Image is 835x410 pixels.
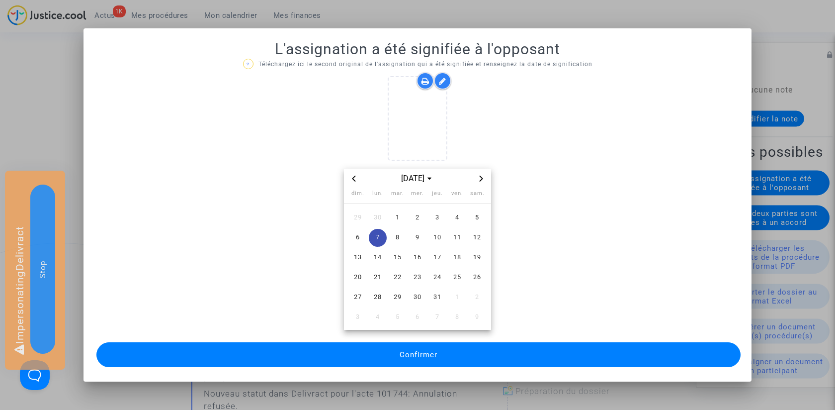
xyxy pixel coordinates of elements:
td: 22 juillet 2025 [388,268,408,288]
td: 26 juillet 2025 [467,268,487,288]
td: 12 juillet 2025 [467,228,487,248]
button: Previous month [348,173,360,185]
span: 29 [349,209,367,227]
span: 9 [409,229,426,247]
td: 23 juillet 2025 [408,268,427,288]
h1: L'assignation a été signifiée à l'opposant [95,40,740,58]
td: 28 juillet 2025 [368,288,388,307]
td: 20 juillet 2025 [348,268,368,288]
td: 4 juillet 2025 [447,208,467,228]
td: 8 juillet 2025 [388,228,408,248]
th: mercredi [408,189,427,204]
span: 1 [389,209,407,227]
th: jeudi [427,189,447,204]
td: 19 juillet 2025 [467,248,487,268]
span: Confirmer [400,350,437,359]
button: Next month [475,173,487,185]
iframe: Help Scout Beacon - Open [20,360,50,390]
span: 8 [448,308,466,326]
td: 15 juillet 2025 [388,248,408,268]
span: 5 [389,308,407,326]
td: 29 juillet 2025 [388,288,408,307]
td: 5 juillet 2025 [467,208,487,228]
span: 6 [349,229,367,247]
td: 7 juillet 2025 [368,228,388,248]
span: 28 [369,289,387,307]
span: 15 [389,249,407,267]
span: 30 [369,209,387,227]
span: 14 [369,249,387,267]
span: 13 [349,249,367,267]
span: 3 [349,308,367,326]
span: 19 [468,249,486,267]
th: dimanche [348,189,368,204]
span: 18 [448,249,466,267]
span: 7 [428,308,446,326]
span: 2 [468,289,486,307]
td: 27 juillet 2025 [348,288,368,307]
span: 30 [409,289,426,307]
td: 25 juillet 2025 [447,268,467,288]
span: 12 [468,229,486,247]
td: 31 juillet 2025 [427,288,447,307]
td: 10 juillet 2025 [427,228,447,248]
button: Confirmer [96,342,741,367]
td: 17 juillet 2025 [427,248,447,268]
td: 6 juillet 2025 [348,228,368,248]
th: samedi [467,189,487,204]
td: 18 juillet 2025 [447,248,467,268]
td: 14 juillet 2025 [368,248,388,268]
span: 21 [369,269,387,287]
p: Téléchargez ici le second original de l'assignation qui a été signifiée et renseignez la date de ... [95,58,740,71]
span: 16 [409,249,426,267]
td: 21 juillet 2025 [368,268,388,288]
td: 24 juillet 2025 [427,268,447,288]
span: 2 [409,209,426,227]
td: 13 juillet 2025 [348,248,368,268]
span: dim. [351,190,364,197]
td: 30 juin 2025 [368,208,388,228]
td: 29 juin 2025 [348,208,368,228]
td: 9 août 2025 [467,307,487,327]
span: ven. [451,190,463,197]
span: 26 [468,269,486,287]
span: lun. [372,190,383,197]
span: 27 [349,289,367,307]
span: 5 [468,209,486,227]
span: 8 [389,229,407,247]
td: 2 juillet 2025 [408,208,427,228]
td: 3 juillet 2025 [427,208,447,228]
span: 11 [448,229,466,247]
span: 10 [428,229,446,247]
td: 7 août 2025 [427,307,447,327]
td: 3 août 2025 [348,307,368,327]
span: 25 [448,269,466,287]
th: mardi [388,189,408,204]
span: 3 [428,209,446,227]
td: 6 août 2025 [408,307,427,327]
span: 1 [448,289,466,307]
td: 5 août 2025 [388,307,408,327]
span: 6 [409,308,426,326]
td: 9 juillet 2025 [408,228,427,248]
span: 31 [428,289,446,307]
td: 30 juillet 2025 [408,288,427,307]
button: Choose month and year [397,173,438,185]
span: 29 [389,289,407,307]
td: 8 août 2025 [447,307,467,327]
span: 7 [369,229,387,247]
td: 1 juillet 2025 [388,208,408,228]
td: 4 août 2025 [368,307,388,327]
span: 23 [409,269,426,287]
div: Impersonating [5,171,65,370]
td: 11 juillet 2025 [447,228,467,248]
span: sam. [470,190,485,197]
span: mer. [411,190,424,197]
span: 24 [428,269,446,287]
th: vendredi [447,189,467,204]
span: [DATE] [397,173,438,185]
span: 9 [468,308,486,326]
span: 4 [448,209,466,227]
span: ? [247,62,250,67]
span: jeu. [432,190,443,197]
